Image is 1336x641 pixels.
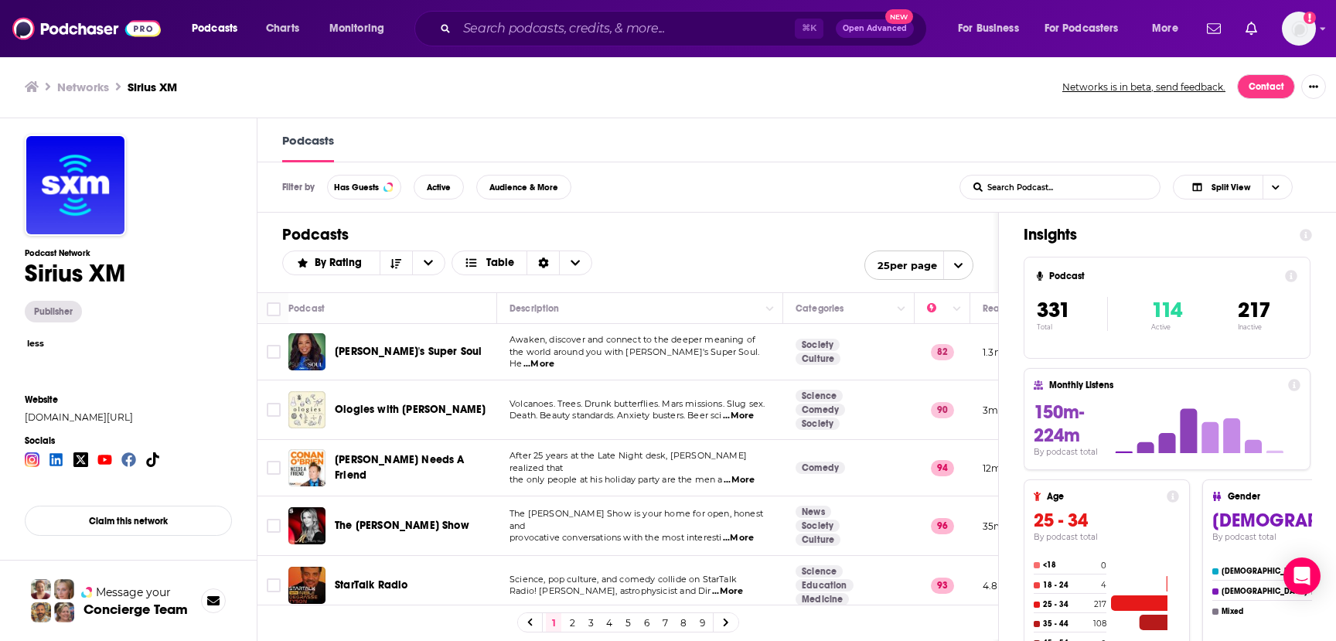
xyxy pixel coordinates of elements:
[25,301,82,322] button: Publisher
[723,410,754,422] span: ...More
[510,474,723,485] span: the only people at his holiday party are the men a
[267,578,281,592] span: Toggle select row
[546,613,561,632] a: 1
[334,183,379,192] span: Has Guests
[1222,567,1310,576] h4: [DEMOGRAPHIC_DATA]
[983,579,1033,592] p: 4.8m-7.1m
[31,579,51,599] img: Sydney Profile
[1049,271,1279,281] h4: Podcast
[282,225,973,244] h1: Podcasts
[25,411,218,423] a: [DOMAIN_NAME][URL]
[931,460,954,476] p: 94
[865,254,937,278] span: 25 per page
[983,520,1027,533] p: 35m-51m
[796,299,844,318] div: Categories
[335,578,407,593] a: StarTalk Radio
[927,299,949,318] div: Power Score
[796,579,854,592] a: Education
[983,462,1024,475] p: 12m-17m
[947,16,1038,41] button: open menu
[694,613,710,632] a: 9
[288,507,325,544] a: The Megyn Kelly Show
[885,9,913,24] span: New
[795,19,823,39] span: ⌘ K
[1034,532,1179,542] h4: By podcast total
[931,344,954,360] p: 82
[510,508,763,531] span: The [PERSON_NAME] Show is your home for open, honest and
[266,18,299,39] span: Charts
[796,353,840,365] a: Culture
[958,18,1019,39] span: For Business
[486,257,514,268] span: Table
[427,183,451,192] span: Active
[523,358,554,370] span: ...More
[510,346,759,370] span: the world around you with [PERSON_NAME]'s Super Soul. He
[1304,12,1316,24] svg: Add a profile image
[319,16,404,41] button: open menu
[1049,380,1281,390] h4: Monthly Listens
[510,585,711,596] span: Radio! [PERSON_NAME], astrophysicist and Dir
[1047,491,1160,502] h4: Age
[761,300,779,319] button: Column Actions
[1151,323,1182,331] p: Active
[602,613,617,632] a: 4
[25,258,125,288] h1: Sirius XM
[25,248,125,258] h3: Podcast Network
[983,346,1030,359] p: 1.3m-1.9m
[1043,600,1091,609] h4: 25 - 34
[329,18,384,39] span: Monitoring
[796,462,845,474] a: Comedy
[1173,175,1314,199] h2: Choose View
[282,182,315,193] h3: Filter by
[96,585,171,600] span: Message your
[796,565,843,578] a: Science
[724,474,755,486] span: ...More
[335,402,486,418] a: Ologies with [PERSON_NAME]
[796,418,840,430] a: Society
[1034,16,1141,41] button: open menu
[1301,74,1326,99] button: Show More Button
[1222,607,1310,616] h4: Mixed
[796,404,845,416] a: Comedy
[1043,561,1098,570] h4: <18
[335,452,488,483] a: [PERSON_NAME] Needs A Friend
[1282,12,1316,46] img: User Profile
[1239,15,1263,42] a: Show notifications dropdown
[256,16,308,41] a: Charts
[335,578,407,592] span: StarTalk Radio
[1101,580,1106,590] h4: 4
[181,16,257,41] button: open menu
[1237,74,1295,99] a: Contact
[335,519,469,532] span: The [PERSON_NAME] Show
[1045,18,1119,39] span: For Podcasters
[510,532,721,543] span: provocative conversations with the most interesti
[1043,581,1098,590] h4: 18 - 24
[288,449,325,486] img: Conan O’Brien Needs A Friend
[267,345,281,359] span: Toggle select row
[583,613,598,632] a: 3
[843,25,907,32] span: Open Advanced
[892,300,911,319] button: Column Actions
[796,339,840,351] a: Society
[1173,175,1293,199] button: Choose View
[54,602,74,622] img: Barbara Profile
[267,403,281,417] span: Toggle select row
[288,567,325,604] img: StarTalk Radio
[457,16,795,41] input: Search podcasts, credits, & more...
[510,574,737,585] span: Science, pop culture, and comedy collide on StarTalk
[335,403,486,416] span: Ologies with [PERSON_NAME]
[1034,401,1084,447] span: 150m-224m
[335,518,469,534] a: The [PERSON_NAME] Show
[1222,587,1307,596] h4: [DEMOGRAPHIC_DATA]
[25,435,232,446] span: Socials
[510,398,765,409] span: Volcanoes. Trees. Drunk butterflies. Mars missions. Slug sex.
[283,257,380,268] button: open menu
[1283,557,1321,595] div: Open Intercom Messenger
[429,11,942,46] div: Search podcasts, credits, & more...
[931,578,954,593] p: 93
[27,337,44,350] button: less
[796,534,840,546] a: Culture
[57,80,109,94] a: Networks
